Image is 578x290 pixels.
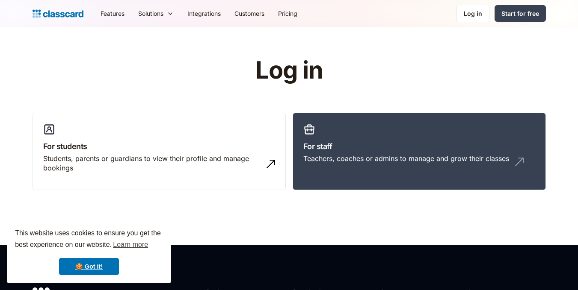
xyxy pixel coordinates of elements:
a: For studentsStudents, parents or guardians to view their profile and manage bookings [33,113,286,190]
div: Start for free [501,9,539,18]
div: Solutions [138,9,163,18]
div: Solutions [131,4,181,23]
a: Customers [228,4,271,23]
div: Log in [464,9,482,18]
a: Start for free [495,5,546,22]
div: Students, parents or guardians to view their profile and manage bookings [43,154,258,173]
a: Log in [456,5,489,22]
a: dismiss cookie message [59,258,119,275]
a: Integrations [181,4,228,23]
h3: For students [43,141,275,152]
a: For staffTeachers, coaches or admins to manage and grow their classes [293,113,546,190]
h3: For staff [303,141,535,152]
a: learn more about cookies [112,238,149,251]
span: This website uses cookies to ensure you get the best experience on our website. [15,228,163,251]
div: Teachers, coaches or admins to manage and grow their classes [303,154,509,163]
a: Pricing [271,4,304,23]
div: cookieconsent [7,220,171,283]
h1: Log in [153,57,425,84]
a: Features [94,4,131,23]
a: Logo [33,8,83,20]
